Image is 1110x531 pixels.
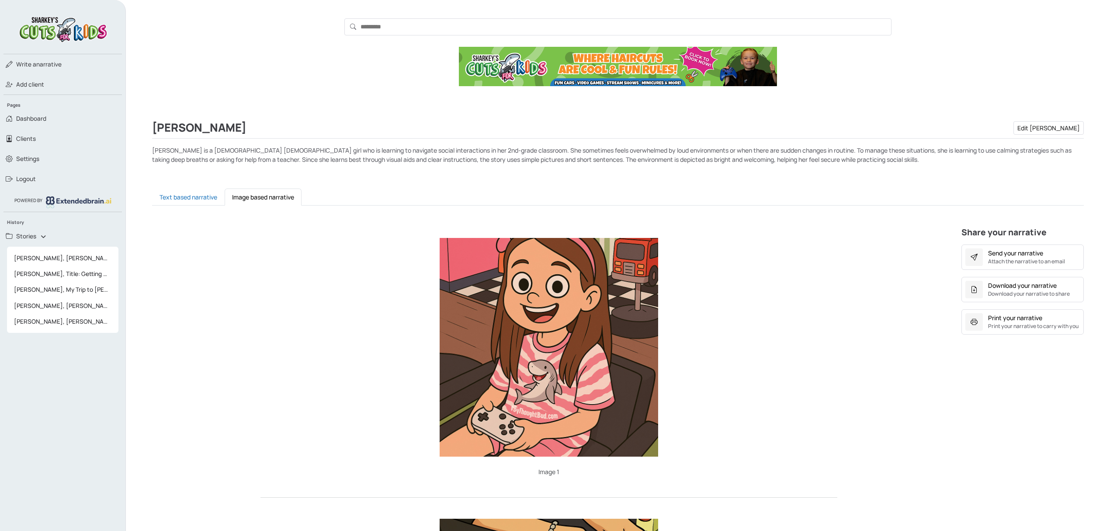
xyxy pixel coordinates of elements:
a: [PERSON_NAME], My Trip to [PERSON_NAME] for a Bang Trim [7,282,118,297]
div: Send your narrative [988,248,1043,258]
span: [PERSON_NAME], My Trip to [PERSON_NAME] for a Bang Trim [10,282,115,297]
button: Print your narrativePrint your narrative to carry with you [961,309,1084,335]
span: [PERSON_NAME], Title: Getting My Hair Shampooed at [PERSON_NAME] [10,266,115,282]
span: [PERSON_NAME], [PERSON_NAME]’s Day of Beauty at [PERSON_NAME] [10,250,115,266]
p: [PERSON_NAME] is a [DEMOGRAPHIC_DATA] [DEMOGRAPHIC_DATA] girl who is learning to navigate social ... [152,146,1084,164]
small: Print your narrative to carry with you [988,322,1079,330]
span: Add client [16,80,44,89]
div: Download your narrative [988,281,1057,290]
button: Text based narrative [152,189,225,206]
span: [PERSON_NAME], [PERSON_NAME]'s Haircut Adventure at [PERSON_NAME] [10,314,115,329]
span: Dashboard [16,114,46,123]
span: narrative [16,60,62,69]
span: Write a [16,60,36,68]
a: [PERSON_NAME], [PERSON_NAME]’s Day of Beauty at [PERSON_NAME] [7,250,118,266]
a: [PERSON_NAME], [PERSON_NAME]'s Minicure Adventure at [PERSON_NAME] [7,298,118,314]
button: Send your narrativeAttach the narrative to an email [961,245,1084,270]
div: [PERSON_NAME] [152,121,1084,135]
img: Image 1 [440,238,658,457]
div: Print your narrative [988,313,1042,322]
img: logo [17,14,109,43]
a: [PERSON_NAME], [PERSON_NAME]'s Haircut Adventure at [PERSON_NAME] [7,314,118,329]
span: Stories [16,232,36,241]
span: Clients [16,134,36,143]
span: Settings [16,154,39,163]
small: Attach the narrative to an email [988,258,1065,265]
span: [PERSON_NAME], [PERSON_NAME]'s Minicure Adventure at [PERSON_NAME] [10,298,115,314]
img: logo [46,196,111,208]
h4: Share your narrative [961,227,1084,241]
button: Download your narrativeDownload your narrative to share [961,277,1084,302]
a: Edit [PERSON_NAME] [1013,121,1084,135]
a: [PERSON_NAME], Title: Getting My Hair Shampooed at [PERSON_NAME] [7,266,118,282]
img: Ad Banner [459,47,777,86]
span: Logout [16,175,36,183]
small: Download your narrative to share [988,290,1070,298]
button: Image based narrative [225,189,302,206]
p: Image 1 [260,467,837,476]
